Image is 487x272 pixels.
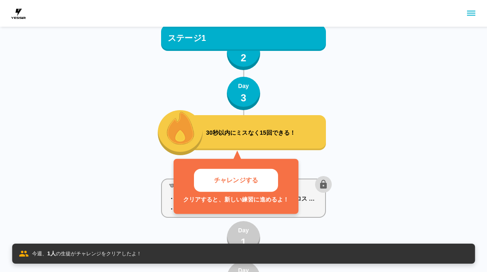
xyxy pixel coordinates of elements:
[238,226,249,235] p: Day
[47,250,56,257] span: 1 人
[166,111,194,145] img: fire_icon
[32,249,142,258] p: 今週、 の生徒がチャレンジをクリアしたよ！
[227,77,260,110] button: Day3
[183,195,289,204] p: クリアすると、新しい練習に進めるよ！
[10,5,27,22] img: dummy
[168,32,206,44] p: ステージ1
[169,194,318,203] p: ・パウンドドリブル ターンパウンドドリブル クロス スルー ビハインド
[238,82,249,91] p: Day
[227,221,260,254] button: Day1
[214,176,258,185] p: チャレンジする
[227,37,260,70] button: Day2
[241,91,246,106] p: 3
[241,50,246,65] p: 2
[241,235,246,250] p: 1
[169,205,318,214] p: ・ターンパウンドドリブル（コーンタップ）
[158,110,203,155] button: fire_icon
[206,128,323,137] p: 30秒以内にミスなく15回できる！
[194,169,278,192] button: チャレンジする
[464,6,478,20] button: sidemenu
